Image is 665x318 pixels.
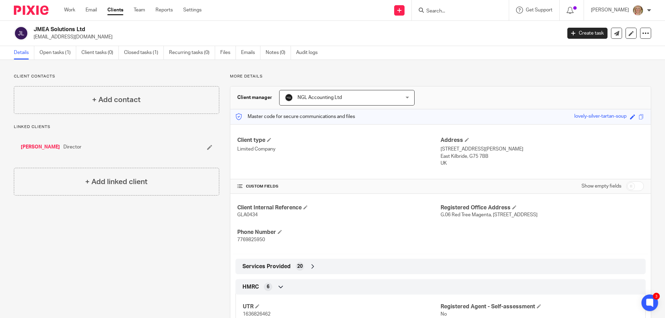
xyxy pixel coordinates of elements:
h3: Client manager [237,94,272,101]
span: GLA0434 [237,212,258,217]
span: 20 [297,263,303,270]
a: Files [220,46,236,60]
a: Client tasks (0) [81,46,119,60]
a: Audit logs [296,46,323,60]
p: Master code for secure communications and files [236,113,355,120]
p: [EMAIL_ADDRESS][DOMAIN_NAME] [34,34,557,40]
a: Emails [241,46,260,60]
a: Closed tasks (1) [124,46,164,60]
a: Settings [183,7,202,13]
div: lovely-silver-tartan-soup [574,113,627,121]
span: Director [63,144,81,151]
span: Get Support [526,8,552,12]
p: East Kilbride, G75 7BB [441,153,644,160]
img: Pixie [14,6,48,15]
p: [PERSON_NAME] [591,7,629,13]
input: Search [426,8,488,15]
h4: Registered Office Address [441,204,644,211]
h4: Registered Agent - Self-assessment [441,303,638,310]
span: NGL Accounting Ltd [298,95,342,100]
a: Work [64,7,75,13]
img: NGL%20Logo%20Social%20Circle%20JPG.jpg [285,93,293,102]
p: Limited Company [237,146,441,153]
h4: + Add contact [92,94,141,105]
span: 6 [267,283,269,290]
a: Reports [156,7,173,13]
span: 1636826462 [243,312,271,317]
h4: UTR [243,303,441,310]
img: JW%20photo.JPG [632,5,644,16]
h4: Client type [237,137,441,144]
h4: CUSTOM FIELDS [237,184,441,189]
label: Show empty fields [582,183,621,190]
h4: + Add linked client [85,176,148,187]
span: 7769825950 [237,237,265,242]
h4: Address [441,137,644,144]
p: Linked clients [14,124,219,130]
span: Services Provided [242,263,291,270]
a: Details [14,46,34,60]
h2: JMEA Solutions Ltd [34,26,452,33]
span: HMRC [242,283,259,291]
h4: Client Internal Reference [237,204,441,211]
a: Notes (0) [266,46,291,60]
a: Clients [107,7,123,13]
a: Email [86,7,97,13]
img: svg%3E [14,26,28,40]
div: 3 [653,293,660,300]
p: More details [230,74,651,79]
a: Create task [567,28,608,39]
a: [PERSON_NAME] [21,144,60,151]
p: UK [441,160,644,167]
a: Open tasks (1) [39,46,76,60]
span: G.06 Red Tree Magenta, [STREET_ADDRESS] [441,212,538,217]
a: Team [134,7,145,13]
a: Recurring tasks (0) [169,46,215,60]
p: [STREET_ADDRESS][PERSON_NAME] [441,146,644,153]
p: Client contacts [14,74,219,79]
h4: Phone Number [237,229,441,236]
span: No [441,312,447,317]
